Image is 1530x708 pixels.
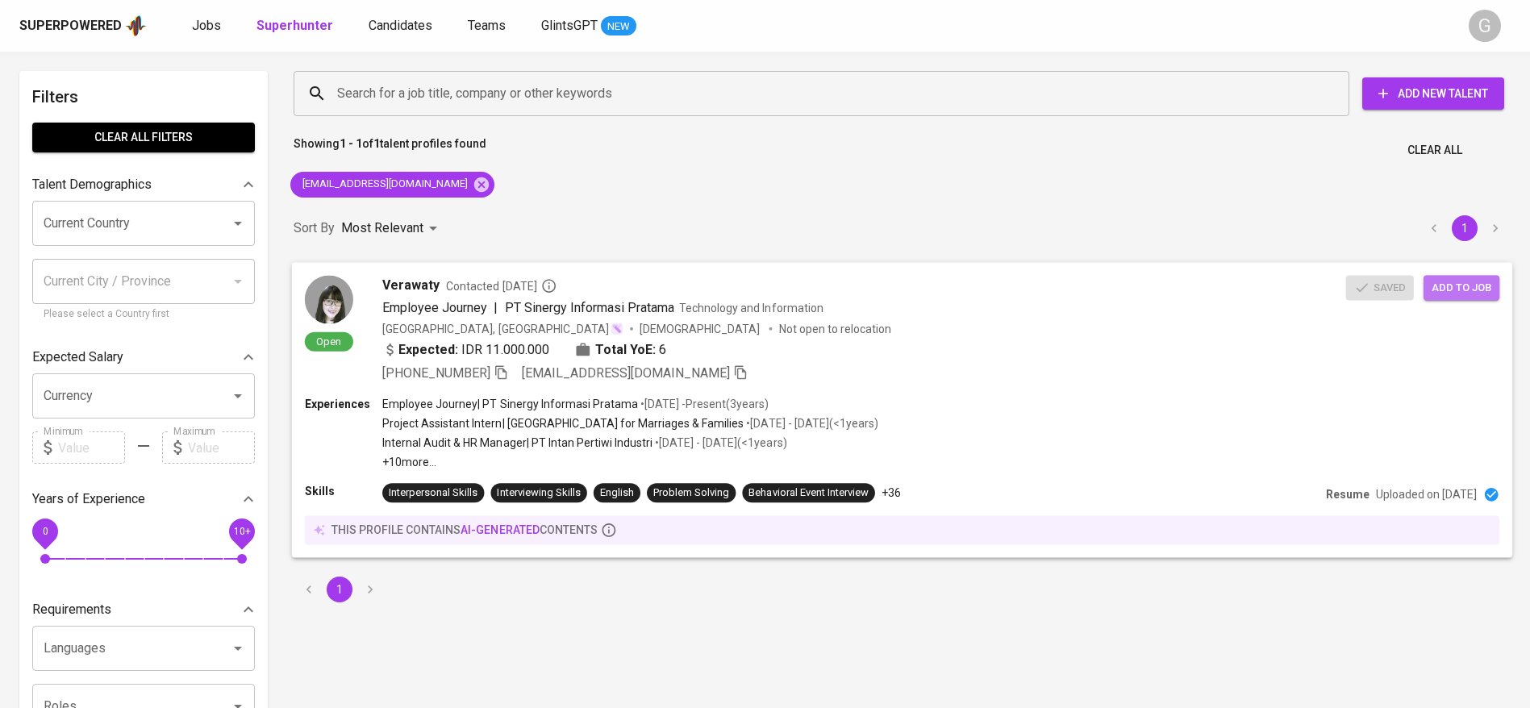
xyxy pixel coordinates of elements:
[1424,275,1499,300] button: Add to job
[369,16,436,36] a: Candidates
[595,339,656,359] b: Total YoE:
[382,454,878,470] p: +10 more ...
[652,435,786,451] p: • [DATE] - [DATE] ( <1 years )
[600,485,634,501] div: English
[294,577,386,602] nav: pagination navigation
[398,339,458,359] b: Expected:
[541,18,598,33] span: GlintsGPT
[640,320,762,336] span: [DEMOGRAPHIC_DATA]
[1362,77,1504,110] button: Add New Talent
[369,18,432,33] span: Candidates
[32,600,111,619] p: Requirements
[382,395,638,411] p: Employee Journey | PT Sinergy Informasi Pratama
[305,483,382,499] p: Skills
[32,341,255,373] div: Expected Salary
[1469,10,1501,42] div: G
[294,263,1511,557] a: OpenVerawatyContacted [DATE]Employee Journey|PT Sinergy Informasi PratamaTechnology and Informati...
[19,14,147,38] a: Superpoweredapp logo
[305,275,353,323] img: 19aad5f21cac7383007336ae241e5d3f.jpeg
[382,415,744,431] p: Project Assistant Intern | [GEOGRAPHIC_DATA] for Marriages & Families
[192,16,224,36] a: Jobs
[659,339,666,359] span: 6
[382,364,490,380] span: [PHONE_NUMBER]
[290,177,477,192] span: [EMAIL_ADDRESS][DOMAIN_NAME]
[1432,278,1491,297] span: Add to job
[382,339,549,359] div: IDR 11.000.000
[32,123,255,152] button: Clear All filters
[42,526,48,537] span: 0
[192,18,221,33] span: Jobs
[468,18,506,33] span: Teams
[1375,84,1491,104] span: Add New Talent
[294,219,335,238] p: Sort By
[44,306,244,323] p: Please select a Country first
[1326,486,1369,502] p: Resume
[256,16,336,36] a: Superhunter
[305,395,382,411] p: Experiences
[290,172,494,198] div: [EMAIL_ADDRESS][DOMAIN_NAME]
[382,275,440,294] span: Verawaty
[331,522,598,538] p: this profile contains contents
[505,299,675,314] span: PT Sinergy Informasi Pratama
[497,485,580,501] div: Interviewing Skills
[32,593,255,626] div: Requirements
[611,322,623,335] img: magic_wand.svg
[32,169,255,201] div: Talent Demographics
[327,577,352,602] button: page 1
[32,483,255,515] div: Years of Experience
[541,277,557,294] svg: By Batam recruiter
[188,431,255,464] input: Value
[341,214,443,244] div: Most Relevant
[58,431,125,464] input: Value
[468,16,509,36] a: Teams
[227,637,249,660] button: Open
[1407,140,1462,160] span: Clear All
[233,526,250,537] span: 10+
[341,219,423,238] p: Most Relevant
[256,18,333,33] b: Superhunter
[125,14,147,38] img: app logo
[382,299,487,314] span: Employee Journey
[882,485,901,501] p: +36
[389,485,477,501] div: Interpersonal Skills
[227,212,249,235] button: Open
[45,127,242,148] span: Clear All filters
[19,17,122,35] div: Superpowered
[541,16,636,36] a: GlintsGPT NEW
[340,137,362,150] b: 1 - 1
[382,320,623,336] div: [GEOGRAPHIC_DATA], [GEOGRAPHIC_DATA]
[1452,215,1478,241] button: page 1
[522,364,731,380] span: [EMAIL_ADDRESS][DOMAIN_NAME]
[461,523,539,536] span: AI-generated
[1401,135,1469,165] button: Clear All
[679,301,823,314] span: Technology and Information
[310,334,348,348] span: Open
[373,137,380,150] b: 1
[601,19,636,35] span: NEW
[382,435,652,451] p: Internal Audit & HR Manager | PT Intan Pertiwi Industri
[779,320,891,336] p: Not open to relocation
[744,415,878,431] p: • [DATE] - [DATE] ( <1 years )
[294,135,486,165] p: Showing of talent profiles found
[32,489,145,509] p: Years of Experience
[446,277,557,294] span: Contacted [DATE]
[32,348,123,367] p: Expected Salary
[638,395,769,411] p: • [DATE] - Present ( 3 years )
[1376,486,1477,502] p: Uploaded on [DATE]
[1419,215,1511,241] nav: pagination navigation
[32,175,152,194] p: Talent Demographics
[748,485,868,501] div: Behavioral Event Interview
[653,485,729,501] div: Problem Solving
[227,385,249,407] button: Open
[494,298,498,317] span: |
[32,84,255,110] h6: Filters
